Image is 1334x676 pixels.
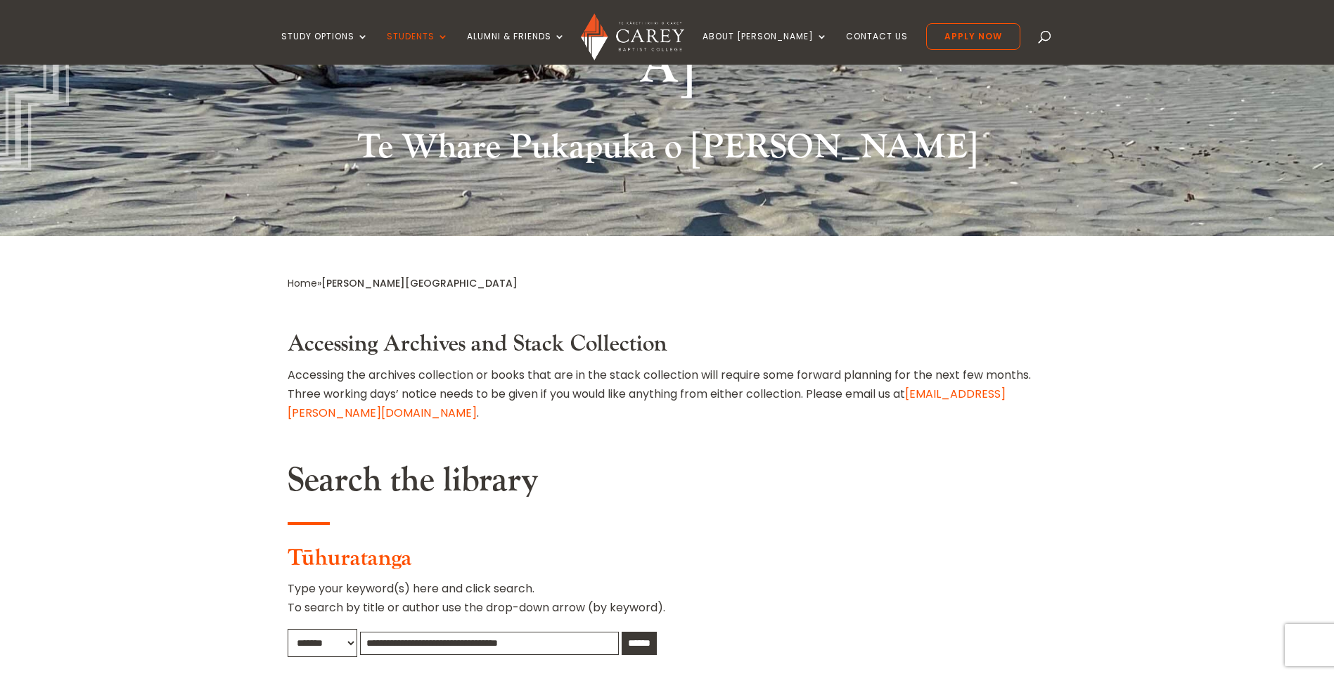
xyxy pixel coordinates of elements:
p: Type your keyword(s) here and click search. To search by title or author use the drop-down arrow ... [288,579,1047,628]
h2: Search the library [288,460,1047,508]
a: About [PERSON_NAME] [703,32,828,65]
img: Carey Baptist College [581,13,684,60]
p: Accessing the archives collection or books that are in the stack collection will require some for... [288,365,1047,423]
a: Study Options [281,32,368,65]
h3: Tūhuratanga [288,545,1047,579]
span: » [288,276,518,290]
span: [PERSON_NAME][GEOGRAPHIC_DATA] [321,276,518,290]
a: Alumni & Friends [467,32,565,65]
a: Apply Now [926,23,1020,50]
a: Home [288,276,317,290]
a: Contact Us [846,32,908,65]
h3: Accessing Archives and Stack Collection [288,331,1047,365]
a: Students [387,32,449,65]
h2: Te Whare Pukapuka o [PERSON_NAME] [288,127,1047,175]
